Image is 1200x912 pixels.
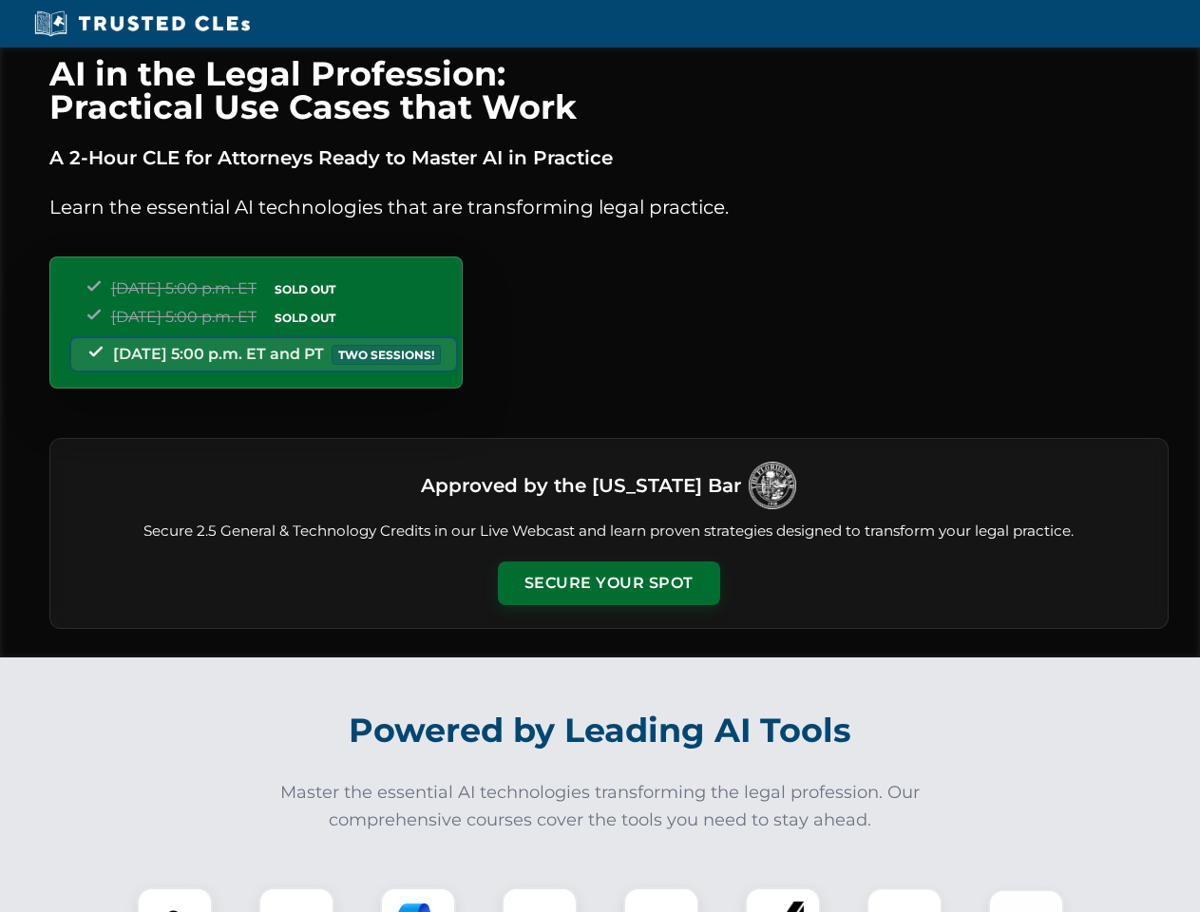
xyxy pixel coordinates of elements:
span: [DATE] 5:00 p.m. ET [111,279,257,297]
h2: Powered by Leading AI Tools [74,697,1127,764]
h3: Approved by the [US_STATE] Bar [421,468,741,503]
p: A 2-Hour CLE for Attorneys Ready to Master AI in Practice [49,142,1169,173]
img: Trusted CLEs [29,9,256,38]
img: Logo [749,462,796,509]
span: SOLD OUT [268,308,342,328]
p: Learn the essential AI technologies that are transforming legal practice. [49,192,1169,222]
span: SOLD OUT [268,279,342,299]
p: Master the essential AI technologies transforming the legal profession. Our comprehensive courses... [268,779,933,834]
p: Secure 2.5 General & Technology Credits in our Live Webcast and learn proven strategies designed ... [73,521,1145,542]
h1: AI in the Legal Profession: Practical Use Cases that Work [49,57,1169,123]
span: [DATE] 5:00 p.m. ET [111,308,257,326]
button: Secure Your Spot [498,561,720,605]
